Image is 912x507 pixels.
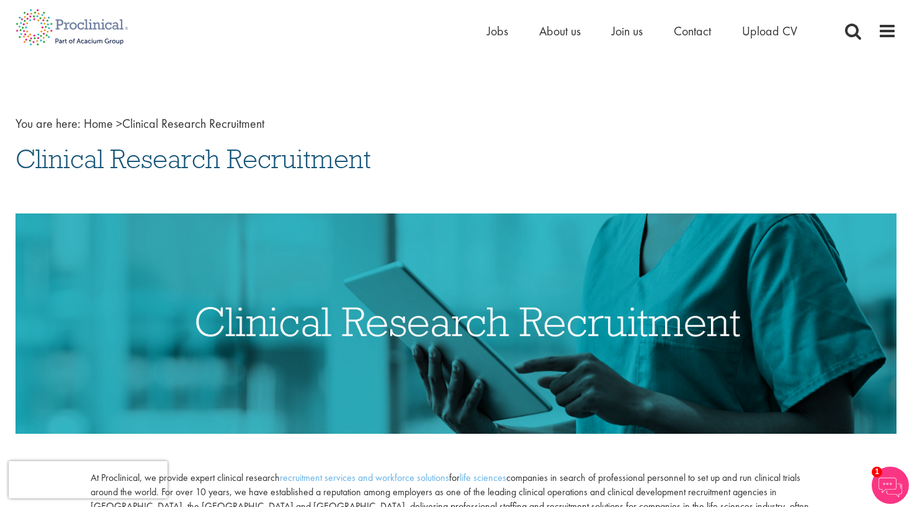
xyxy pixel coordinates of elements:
[9,461,168,498] iframe: reCAPTCHA
[116,115,122,132] span: >
[280,471,449,484] a: recruitment services and workforce solutions
[16,142,371,176] span: Clinical Research Recruitment
[84,115,113,132] a: breadcrumb link to Home
[460,471,506,484] a: life sciences
[612,23,643,39] a: Join us
[16,213,896,434] img: Clinical Research Recruitment
[16,115,81,132] span: You are here:
[872,467,882,477] span: 1
[742,23,797,39] a: Upload CV
[487,23,508,39] a: Jobs
[539,23,581,39] a: About us
[674,23,711,39] a: Contact
[872,467,909,504] img: Chatbot
[84,115,264,132] span: Clinical Research Recruitment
